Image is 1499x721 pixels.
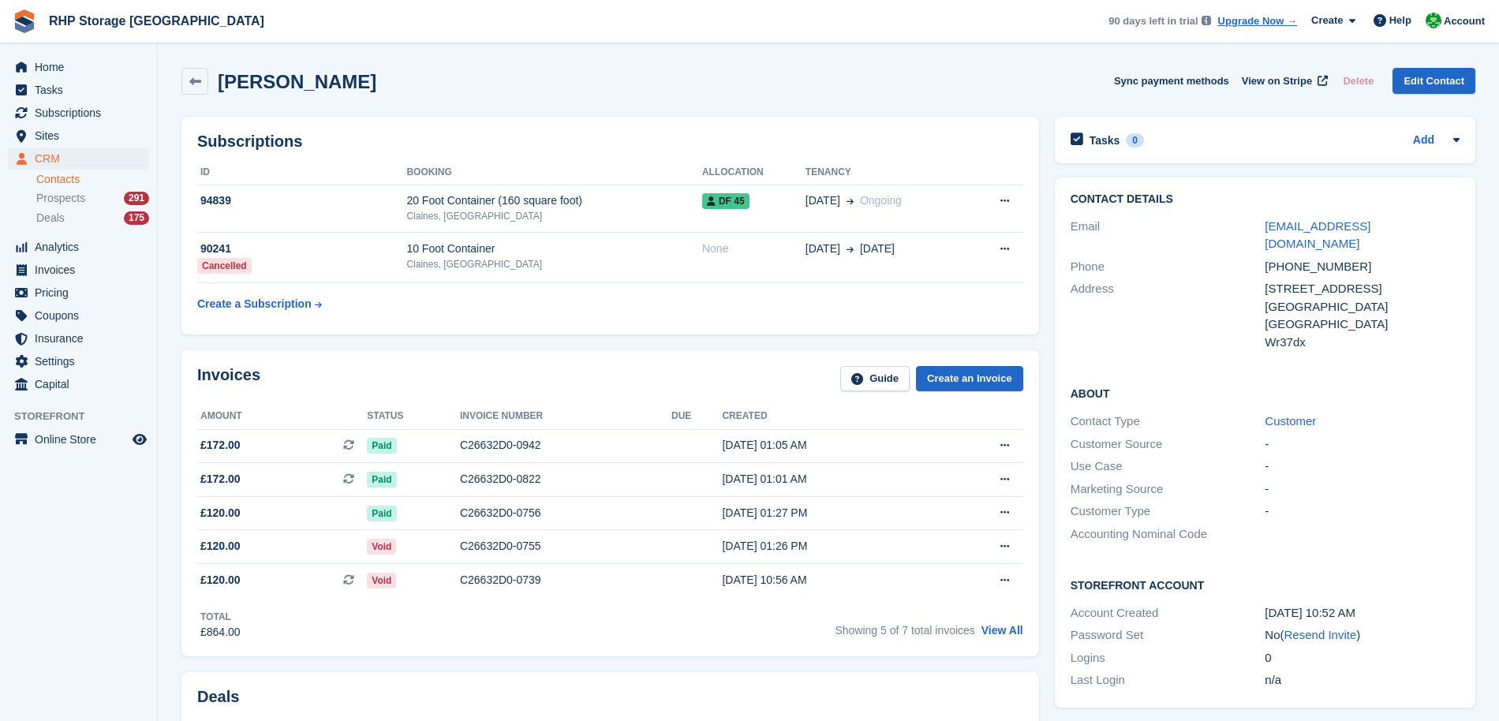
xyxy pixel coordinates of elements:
div: Marketing Source [1071,480,1265,499]
th: Tenancy [806,160,967,185]
a: Add [1413,132,1434,150]
div: [GEOGRAPHIC_DATA] [1265,316,1460,334]
span: DF 45 [702,193,749,209]
span: £120.00 [200,505,241,521]
th: Due [671,404,722,429]
a: [EMAIL_ADDRESS][DOMAIN_NAME] [1265,219,1370,251]
a: RHP Storage [GEOGRAPHIC_DATA] [43,8,271,34]
a: menu [8,148,149,170]
span: Settings [35,350,129,372]
a: menu [8,56,149,78]
th: Created [722,404,939,429]
span: Void [367,539,396,555]
div: C26632D0-0755 [460,538,671,555]
a: menu [8,327,149,349]
div: Email [1071,218,1265,253]
div: Customer Type [1071,502,1265,521]
a: Create a Subscription [197,290,322,319]
span: £120.00 [200,538,241,555]
span: Account [1444,13,1485,29]
span: Ongoing [860,194,902,207]
a: menu [8,125,149,147]
div: Accounting Nominal Code [1071,525,1265,544]
a: menu [8,373,149,395]
div: 175 [124,211,149,225]
span: CRM [35,148,129,170]
div: Contact Type [1071,413,1265,431]
div: C26632D0-0756 [460,505,671,521]
a: Customer [1265,414,1316,428]
div: Phone [1071,258,1265,276]
div: C26632D0-0822 [460,471,671,488]
a: Prospects 291 [36,190,149,207]
div: Use Case [1071,458,1265,476]
span: Pricing [35,282,129,304]
a: Contacts [36,172,149,187]
span: Help [1389,13,1411,28]
span: Capital [35,373,129,395]
th: Booking [406,160,702,185]
h2: [PERSON_NAME] [218,71,376,92]
span: Analytics [35,236,129,258]
div: [DATE] 01:27 PM [722,505,939,521]
span: Insurance [35,327,129,349]
div: - [1265,435,1460,454]
div: Last Login [1071,671,1265,689]
a: Upgrade Now → [1218,13,1297,29]
div: [DATE] 01:05 AM [722,437,939,454]
span: Coupons [35,304,129,327]
span: 90 days left in trial [1108,13,1198,29]
div: Address [1071,280,1265,351]
div: 291 [124,192,149,205]
h2: Contact Details [1071,193,1460,206]
span: £120.00 [200,572,241,588]
a: menu [8,350,149,372]
span: Invoices [35,259,129,281]
h2: Invoices [197,366,260,392]
th: Invoice number [460,404,671,429]
th: ID [197,160,406,185]
span: View on Stripe [1242,73,1312,89]
div: [STREET_ADDRESS] [1265,280,1460,298]
th: Status [367,404,460,429]
span: ( ) [1280,628,1361,641]
img: icon-info-grey-7440780725fd019a000dd9b08b2336e03edf1995a4989e88bcd33f0948082b44.svg [1202,16,1211,25]
a: Preview store [130,430,149,449]
a: Guide [840,366,910,392]
span: Deals [36,211,65,226]
div: 90241 [197,241,406,257]
span: Paid [367,506,396,521]
div: Account Created [1071,604,1265,622]
span: Tasks [35,79,129,101]
span: Showing 5 of 7 total invoices [835,624,974,637]
a: View All [981,624,1023,637]
div: [GEOGRAPHIC_DATA] [1265,298,1460,316]
div: C26632D0-0739 [460,572,671,588]
div: [DATE] 01:26 PM [722,538,939,555]
div: - [1265,502,1460,521]
div: Cancelled [197,258,252,274]
div: - [1265,458,1460,476]
div: Total [200,610,241,624]
h2: About [1071,385,1460,401]
span: [DATE] [806,192,840,209]
h2: Subscriptions [197,133,1023,151]
h2: Tasks [1090,133,1120,148]
div: [DATE] 10:52 AM [1265,604,1460,622]
a: menu [8,102,149,124]
div: Customer Source [1071,435,1265,454]
span: Home [35,56,129,78]
span: Sites [35,125,129,147]
div: n/a [1265,671,1460,689]
div: C26632D0-0942 [460,437,671,454]
a: Edit Contact [1392,68,1475,94]
div: [DATE] 01:01 AM [722,471,939,488]
span: Subscriptions [35,102,129,124]
span: [DATE] [860,241,895,257]
button: Delete [1336,68,1380,94]
div: Claines, [GEOGRAPHIC_DATA] [406,257,702,271]
a: Resend Invite [1284,628,1357,641]
div: 0 [1265,649,1460,667]
a: menu [8,428,149,450]
h2: Deals [197,688,239,706]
